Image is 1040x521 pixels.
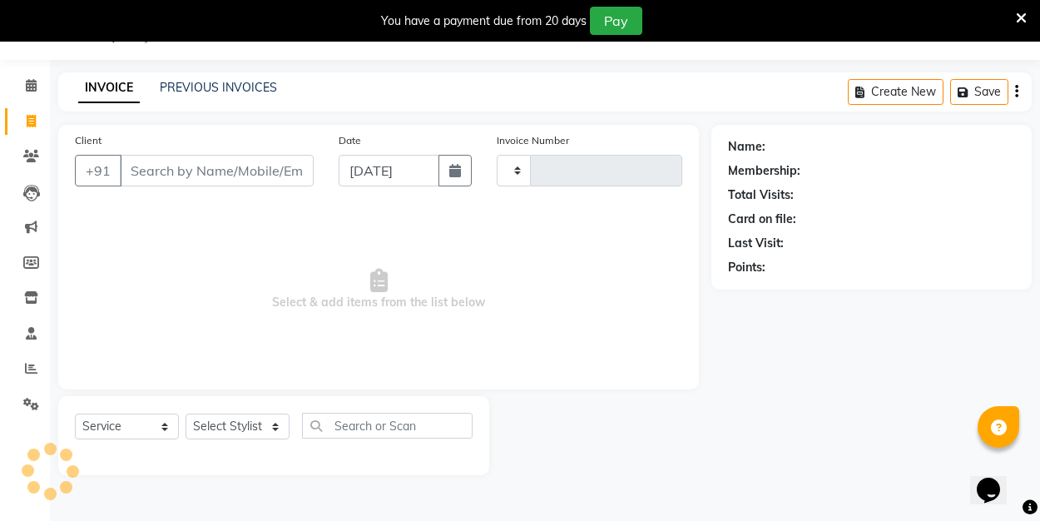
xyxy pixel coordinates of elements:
[160,80,277,95] a: PREVIOUS INVOICES
[950,79,1008,105] button: Save
[75,206,682,373] span: Select & add items from the list below
[728,162,800,180] div: Membership:
[728,138,765,156] div: Name:
[78,73,140,103] a: INVOICE
[381,12,587,30] div: You have a payment due from 20 days
[728,235,784,252] div: Last Visit:
[590,7,642,35] button: Pay
[120,155,314,186] input: Search by Name/Mobile/Email/Code
[302,413,473,439] input: Search or Scan
[728,211,796,228] div: Card on file:
[728,186,794,204] div: Total Visits:
[75,155,121,186] button: +91
[75,133,102,148] label: Client
[848,79,943,105] button: Create New
[970,454,1023,504] iframe: chat widget
[728,259,765,276] div: Points:
[497,133,569,148] label: Invoice Number
[339,133,361,148] label: Date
